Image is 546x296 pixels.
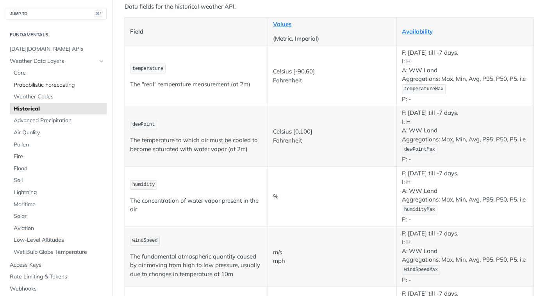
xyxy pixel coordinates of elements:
[130,196,262,214] p: The concentration of water vapor present in the air
[125,2,534,11] p: Data fields for the historical weather API:
[14,212,105,220] span: Solar
[273,67,391,85] p: Celsius [-90,60] Fahrenheit
[10,234,107,246] a: Low-Level Altitudes
[130,80,262,89] p: The "real" temperature measurement (at 2m)
[130,136,262,153] p: The temperature to which air must be cooled to become saturated with water vapor (at 2m)
[6,55,107,67] a: Weather Data LayersHide subpages for Weather Data Layers
[6,259,107,271] a: Access Keys
[6,31,107,38] h2: Fundamentals
[404,147,435,152] span: dewPointMax
[10,115,107,127] a: Advanced Precipitation
[10,103,107,115] a: Historical
[10,45,105,53] span: [DATE][DOMAIN_NAME] APIs
[402,28,433,35] a: Availability
[6,271,107,283] a: Rate Limiting & Tokens
[273,127,391,145] p: Celsius [0,100] Fahrenheit
[404,267,438,273] span: windSpeedMax
[14,248,105,256] span: Wet Bulb Globe Temperature
[14,93,105,101] span: Weather Codes
[10,261,105,269] span: Access Keys
[404,207,435,212] span: humidityMax
[14,105,105,113] span: Historical
[10,127,107,139] a: Air Quality
[14,117,105,125] span: Advanced Precipitation
[10,273,105,281] span: Rate Limiting & Tokens
[10,246,107,258] a: Wet Bulb Globe Temperature
[273,34,391,43] p: (Metric, Imperial)
[273,192,391,201] p: %
[14,153,105,160] span: Fire
[94,11,102,17] span: ⌘/
[10,285,105,293] span: Webhooks
[273,248,391,266] p: m/s mph
[10,210,107,222] a: Solar
[10,199,107,210] a: Maritime
[132,182,155,187] span: humidity
[130,252,262,279] p: The fundamental atmospheric quantity caused by air moving from high to low pressure, usually due ...
[132,122,155,127] span: dewPoint
[10,57,96,65] span: Weather Data Layers
[14,201,105,209] span: Maritime
[6,43,107,55] a: [DATE][DOMAIN_NAME] APIs
[14,225,105,232] span: Aviation
[10,91,107,103] a: Weather Codes
[10,187,107,198] a: Lightning
[10,175,107,186] a: Soil
[10,67,107,79] a: Core
[402,109,528,164] p: F: [DATE] till -7 days. I: H A: WW Land Aggregations: Max, Min, Avg, P95, P50, P5. i.e P: -
[130,27,262,36] p: Field
[402,169,528,224] p: F: [DATE] till -7 days. I: H A: WW Land Aggregations: Max, Min, Avg, P95, P50, P5. i.e P: -
[10,223,107,234] a: Aviation
[14,165,105,173] span: Flood
[14,141,105,149] span: Pollen
[6,8,107,20] button: JUMP TO⌘/
[14,129,105,137] span: Air Quality
[14,189,105,196] span: Lightning
[14,81,105,89] span: Probabilistic Forecasting
[10,151,107,162] a: Fire
[402,48,528,103] p: F: [DATE] till -7 days. I: H A: WW Land Aggregations: Max, Min, Avg, P95, P50, P5. i.e P: -
[14,177,105,184] span: Soil
[98,58,105,64] button: Hide subpages for Weather Data Layers
[404,86,444,92] span: temperatureMax
[10,79,107,91] a: Probabilistic Forecasting
[14,236,105,244] span: Low-Level Altitudes
[273,20,291,28] a: Values
[10,163,107,175] a: Flood
[14,69,105,77] span: Core
[132,238,158,243] span: windSpeed
[6,283,107,295] a: Webhooks
[132,66,163,71] span: temperature
[10,139,107,151] a: Pollen
[402,229,528,284] p: F: [DATE] till -7 days. I: H A: WW Land Aggregations: Max, Min, Avg, P95, P50, P5. i.e P: -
